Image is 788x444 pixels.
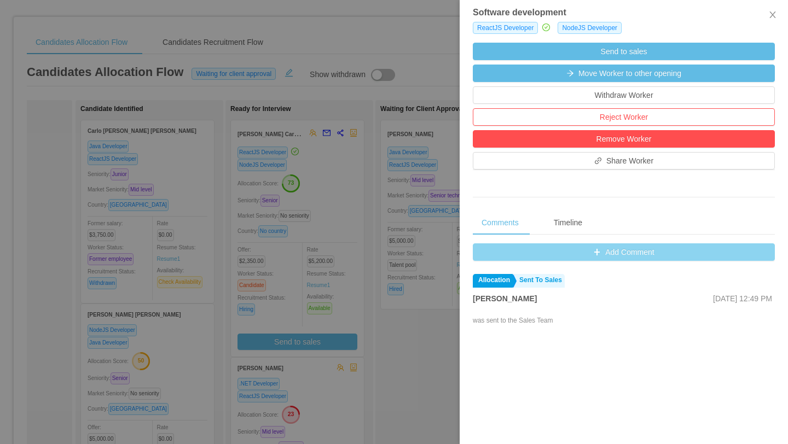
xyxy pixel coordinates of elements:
[545,211,591,235] div: Timeline
[473,130,775,148] button: Remove Worker
[473,22,538,34] span: ReactJS Developer
[473,274,513,288] a: Allocation
[514,274,565,288] a: Sent To Sales
[558,22,622,34] span: NodeJS Developer
[473,211,528,235] div: Comments
[473,152,775,170] button: icon: linkShare Worker
[473,86,775,104] button: Withdraw Worker
[473,108,775,126] button: Reject Worker
[473,243,775,261] button: icon: plusAdd Comment
[473,65,775,82] button: icon: arrow-rightMove Worker to other opening
[542,24,550,31] i: icon: check-circle
[713,294,772,303] span: [DATE] 12:49 PM
[768,10,777,19] i: icon: close
[473,43,775,60] button: Send to sales
[473,316,553,325] div: was sent to the Sales Team
[473,294,537,303] strong: [PERSON_NAME]
[542,22,552,34] a: icon: check-circle
[473,8,566,17] strong: Software development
